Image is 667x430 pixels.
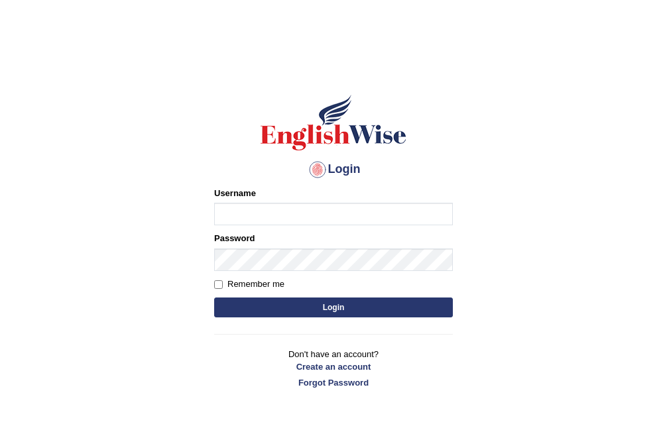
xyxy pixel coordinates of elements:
[214,280,223,289] input: Remember me
[214,376,453,389] a: Forgot Password
[214,232,255,244] label: Password
[214,187,256,199] label: Username
[214,348,453,389] p: Don't have an account?
[258,93,409,152] img: Logo of English Wise sign in for intelligent practice with AI
[214,297,453,317] button: Login
[214,278,284,291] label: Remember me
[214,159,453,180] h4: Login
[214,360,453,373] a: Create an account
